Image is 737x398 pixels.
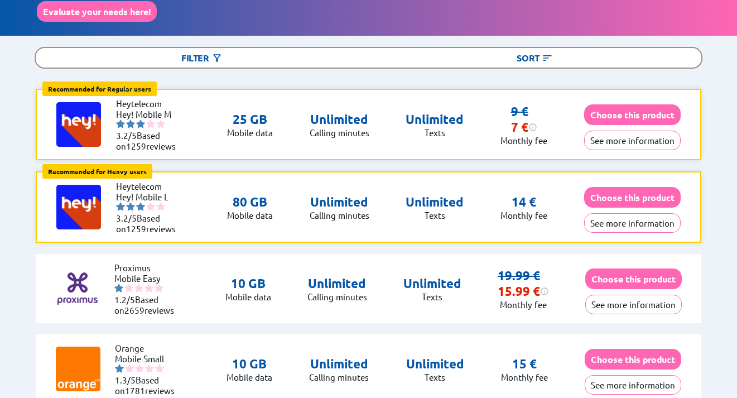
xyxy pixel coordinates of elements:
p: Monthly fee [501,372,548,382]
button: See more information [585,295,682,314]
a: Choose this product [584,109,681,120]
img: starnr2 [124,284,133,292]
img: starnr4 [145,364,154,373]
p: Texts [406,127,464,138]
a: See more information [584,135,681,146]
p: Texts [406,210,464,220]
button: Choose this product [585,349,681,370]
a: Choose this product [585,274,682,284]
li: Orange [115,343,182,353]
li: Mobile Easy [114,273,181,284]
li: Based on reviews [115,375,182,396]
button: Choose this product [584,104,681,125]
img: Logo of Proximus [55,266,100,311]
p: 15 € [512,356,537,372]
img: starnr3 [136,119,145,128]
li: Heytelecom [116,98,183,109]
p: 14 € [512,194,536,210]
p: Monthly fee [498,299,549,310]
div: Sort [369,48,701,68]
img: starnr2 [126,202,135,211]
p: Calling minutes [309,372,369,382]
p: Calling minutes [307,291,367,302]
li: Mobile Small [115,353,182,364]
p: Unlimited [310,112,369,127]
img: starnr2 [126,119,135,128]
img: Button open the filtering menu [211,52,223,64]
p: Texts [406,372,464,382]
li: Hey! Mobile M [116,109,183,119]
button: See more information [585,375,681,395]
b: Recommended for Heavy users [48,167,147,176]
img: starnr3 [134,284,143,292]
div: Filter [36,48,368,68]
p: Monthly fee [500,135,547,146]
li: Based on reviews [116,213,183,234]
span: 3.2/5 [116,130,137,141]
button: Choose this product [584,187,681,208]
img: starnr3 [136,202,145,211]
s: 9 € [511,104,528,119]
img: starnr5 [156,119,165,128]
p: 25 GB [227,112,273,127]
img: starnr4 [146,202,155,211]
img: starnr1 [114,284,123,292]
a: See more information [585,299,682,310]
p: Unlimited [406,194,464,210]
li: Based on reviews [116,130,183,151]
p: 10 GB [227,356,272,372]
span: 1.3/5 [115,375,136,385]
span: 3.2/5 [116,213,137,223]
img: starnr5 [155,284,163,292]
img: Button open the sorting menu [542,52,553,64]
span: 2659 [124,305,144,315]
button: See more information [584,131,681,150]
img: information [528,123,537,132]
p: Unlimited [307,276,367,291]
p: Monthly fee [500,210,547,220]
img: starnr3 [135,364,144,373]
li: Heytelecom [116,181,183,191]
img: information [540,287,549,296]
li: Proximus [114,262,181,273]
img: Logo of Heytelecom [56,102,101,147]
img: Logo of Heytelecom [56,185,101,229]
p: Unlimited [406,112,464,127]
span: 1259 [126,141,146,151]
img: starnr4 [146,119,155,128]
img: starnr1 [116,119,125,128]
a: See more information [585,380,681,390]
p: 80 GB [227,194,273,210]
p: Mobile data [227,210,273,220]
span: 1259 [126,223,146,234]
p: Unlimited [403,276,461,291]
img: starnr1 [116,202,125,211]
p: Mobile data [227,372,272,382]
img: Logo of Orange [56,347,100,391]
li: Hey! Mobile L [116,191,183,202]
p: 10 GB [225,276,271,291]
a: See more information [584,218,681,228]
button: Evaluate your needs here! [37,1,157,22]
button: Choose this product [585,268,682,289]
p: Calling minutes [310,127,369,138]
p: Mobile data [227,127,273,138]
p: Unlimited [310,194,369,210]
div: 15.99 € [498,284,549,299]
span: 1.2/5 [114,294,135,305]
p: Mobile data [225,291,271,302]
div: 7 € [511,119,537,135]
a: Choose this product [584,192,681,203]
p: Unlimited [309,356,369,372]
img: starnr2 [125,364,134,373]
li: Based on reviews [114,294,181,315]
img: starnr1 [115,364,124,373]
p: Texts [403,291,461,302]
s: 19.99 € [498,268,540,283]
img: starnr5 [156,202,165,211]
p: Unlimited [406,356,464,372]
p: Calling minutes [310,210,369,220]
img: starnr4 [144,284,153,292]
span: 1781 [125,385,145,396]
img: starnr5 [155,364,164,373]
